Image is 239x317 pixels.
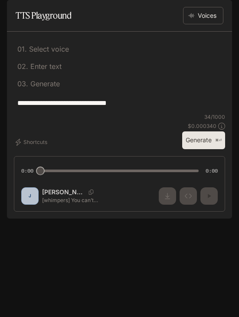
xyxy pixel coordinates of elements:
p: ⌘⏎ [215,138,222,143]
p: $ 0.000340 [188,122,216,130]
button: Generate⌘⏎ [182,131,225,149]
p: Select voice [27,46,69,52]
p: 34 / 1000 [204,113,225,121]
p: Enter text [28,63,62,70]
p: 0 3 . [17,80,28,87]
p: 0 1 . [17,46,27,52]
button: open drawer [7,4,22,20]
h1: TTS Playground [16,7,71,24]
p: Generate [28,80,60,87]
button: Voices [183,7,223,24]
p: 0 2 . [17,63,28,70]
button: Shortcuts [14,135,51,149]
